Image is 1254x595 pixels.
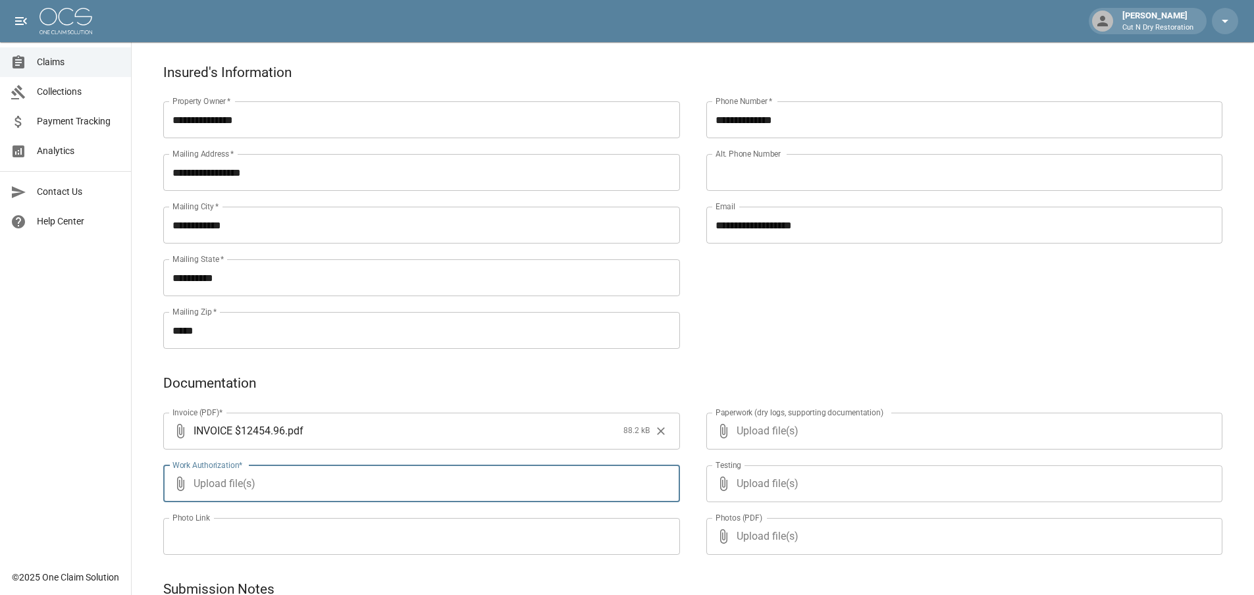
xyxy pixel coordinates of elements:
label: Photos (PDF) [716,512,762,523]
label: Photo Link [172,512,210,523]
button: open drawer [8,8,34,34]
label: Mailing City [172,201,219,212]
label: Property Owner [172,95,231,107]
label: Mailing State [172,253,224,265]
p: Cut N Dry Restoration [1122,22,1193,34]
label: Mailing Zip [172,306,217,317]
label: Mailing Address [172,148,234,159]
div: [PERSON_NAME] [1117,9,1199,33]
label: Work Authorization* [172,459,243,471]
span: Upload file(s) [737,518,1188,555]
span: Contact Us [37,185,120,199]
label: Phone Number [716,95,772,107]
label: Paperwork (dry logs, supporting documentation) [716,407,883,418]
span: Help Center [37,215,120,228]
label: Email [716,201,735,212]
span: Payment Tracking [37,115,120,128]
label: Testing [716,459,741,471]
span: INVOICE $12454.96 [194,423,285,438]
span: Upload file(s) [737,465,1188,502]
span: . pdf [285,423,303,438]
div: © 2025 One Claim Solution [12,571,119,584]
span: Upload file(s) [737,413,1188,450]
label: Invoice (PDF)* [172,407,223,418]
img: ocs-logo-white-transparent.png [39,8,92,34]
span: Analytics [37,144,120,158]
button: Clear [651,421,671,441]
label: Alt. Phone Number [716,148,781,159]
span: Claims [37,55,120,69]
span: 88.2 kB [623,425,650,438]
span: Upload file(s) [194,465,644,502]
span: Collections [37,85,120,99]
